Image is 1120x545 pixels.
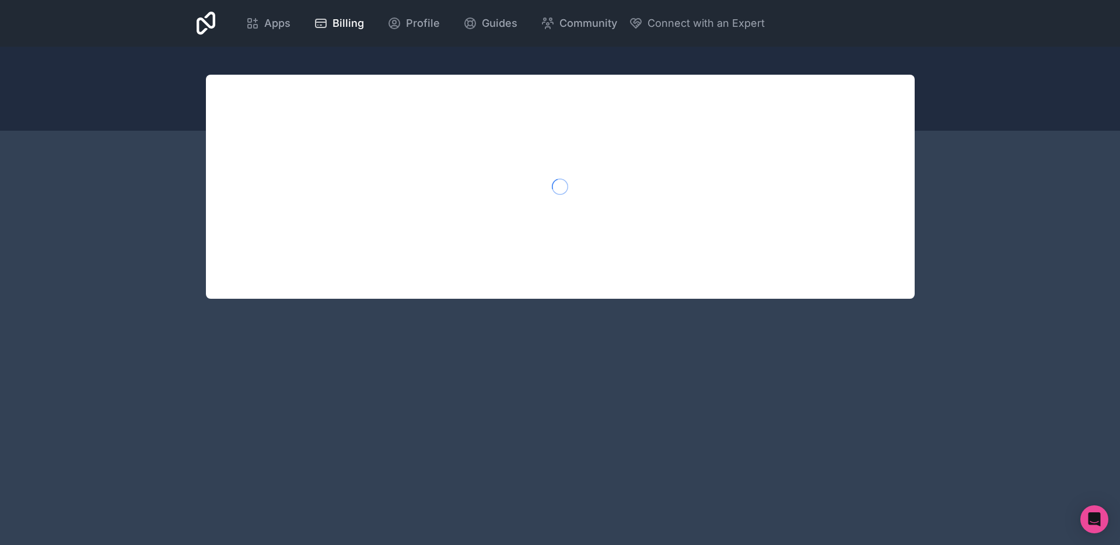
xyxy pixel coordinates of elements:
span: Guides [482,15,517,32]
span: Billing [332,15,364,32]
a: Guides [454,11,527,36]
a: Community [531,11,626,36]
span: Profile [406,15,440,32]
button: Connect with an Expert [629,15,765,32]
span: Community [559,15,617,32]
span: Apps [264,15,290,32]
a: Profile [378,11,449,36]
span: Connect with an Expert [647,15,765,32]
div: Open Intercom Messenger [1080,505,1108,533]
a: Billing [304,11,373,36]
a: Apps [236,11,300,36]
